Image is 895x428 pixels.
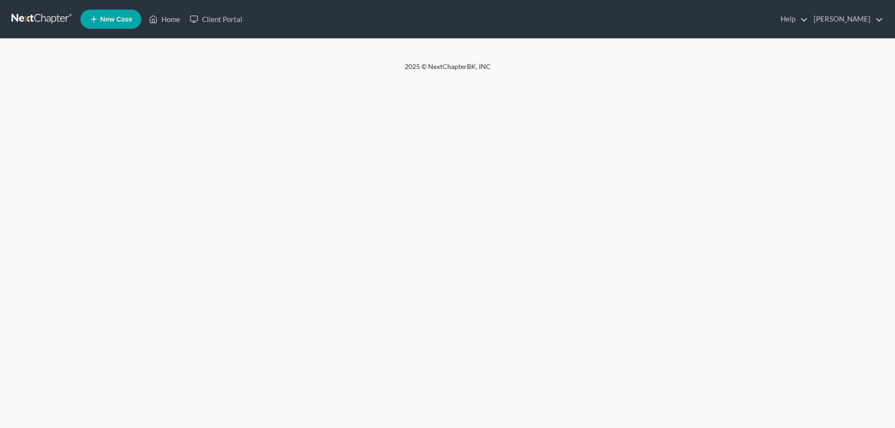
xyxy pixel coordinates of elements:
[809,11,883,28] a: [PERSON_NAME]
[80,10,141,29] new-legal-case-button: New Case
[175,62,721,79] div: 2025 © NextChapterBK, INC
[185,11,247,28] a: Client Portal
[776,11,808,28] a: Help
[144,11,185,28] a: Home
